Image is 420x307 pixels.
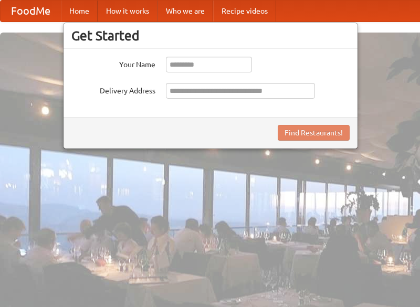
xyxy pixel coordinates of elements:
a: Home [61,1,98,22]
h3: Get Started [71,28,350,44]
a: Who we are [157,1,213,22]
a: Recipe videos [213,1,276,22]
label: Your Name [71,57,155,70]
button: Find Restaurants! [278,125,350,141]
a: FoodMe [1,1,61,22]
label: Delivery Address [71,83,155,96]
a: How it works [98,1,157,22]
